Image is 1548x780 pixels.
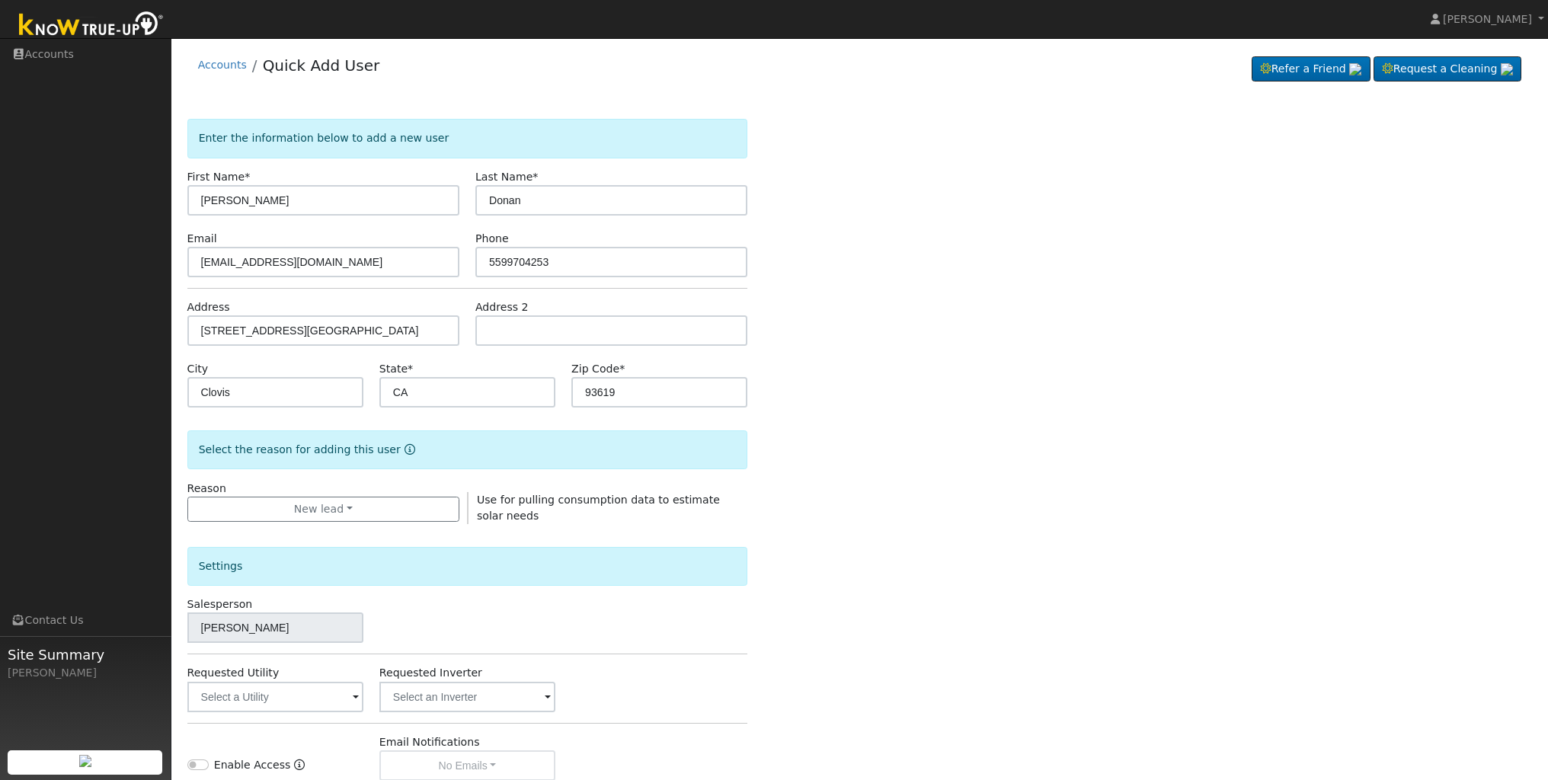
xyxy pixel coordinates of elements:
[1501,63,1513,75] img: retrieve
[475,169,538,185] label: Last Name
[187,299,230,315] label: Address
[8,665,163,681] div: [PERSON_NAME]
[475,231,509,247] label: Phone
[379,734,480,750] label: Email Notifications
[187,231,217,247] label: Email
[533,171,538,183] span: Required
[187,119,748,158] div: Enter the information below to add a new user
[198,59,247,71] a: Accounts
[187,497,459,523] button: New lead
[379,665,482,681] label: Requested Inverter
[379,682,555,712] input: Select an Inverter
[1349,63,1361,75] img: retrieve
[187,430,748,469] div: Select the reason for adding this user
[408,363,413,375] span: Required
[187,665,280,681] label: Requested Utility
[571,361,625,377] label: Zip Code
[187,481,226,497] label: Reason
[187,169,251,185] label: First Name
[187,361,209,377] label: City
[187,596,253,612] label: Salesperson
[187,612,363,643] input: Select a User
[401,443,415,456] a: Reason for new user
[619,363,625,375] span: Required
[263,56,380,75] a: Quick Add User
[1374,56,1521,82] a: Request a Cleaning
[475,299,529,315] label: Address 2
[1443,13,1532,25] span: [PERSON_NAME]
[245,171,250,183] span: Required
[8,644,163,665] span: Site Summary
[187,682,363,712] input: Select a Utility
[379,361,413,377] label: State
[187,547,748,586] div: Settings
[477,494,720,522] span: Use for pulling consumption data to estimate solar needs
[1252,56,1370,82] a: Refer a Friend
[214,757,291,773] label: Enable Access
[11,8,171,43] img: Know True-Up
[79,755,91,767] img: retrieve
